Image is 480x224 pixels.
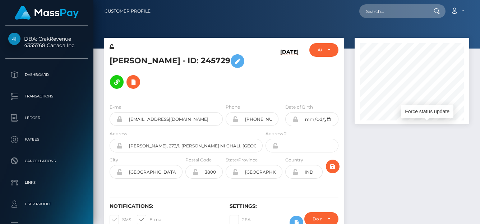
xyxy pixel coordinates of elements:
label: Phone [226,104,240,110]
a: User Profile [5,195,88,213]
p: Links [8,177,85,188]
label: Country [285,157,303,163]
button: ACTIVE [309,43,338,57]
span: DBA: CrakRevenue 4355768 Canada Inc. [5,36,88,49]
label: State/Province [226,157,258,163]
p: Payees [8,134,85,145]
a: Payees [5,131,88,148]
a: Dashboard [5,66,88,84]
h6: [DATE] [280,49,299,95]
div: Force status update [401,105,453,118]
p: Ledger [8,113,85,123]
p: User Profile [8,199,85,210]
label: Address 2 [266,131,287,137]
p: Cancellations [8,156,85,166]
a: Cancellations [5,152,88,170]
div: ACTIVE [318,47,322,53]
p: Transactions [8,91,85,102]
label: City [110,157,118,163]
a: Links [5,174,88,192]
h6: Settings: [230,203,339,209]
p: Dashboard [8,69,85,80]
input: Search... [359,4,427,18]
div: Do not require [313,216,322,222]
label: E-mail [110,104,124,110]
h6: Notifications: [110,203,219,209]
h5: [PERSON_NAME] - ID: 245729 [110,51,259,92]
img: MassPay Logo [15,6,79,20]
a: Transactions [5,87,88,105]
label: Postal Code [185,157,212,163]
label: Date of Birth [285,104,313,110]
a: Ledger [5,109,88,127]
img: 4355768 Canada Inc. [8,33,20,45]
a: Customer Profile [105,4,151,19]
label: Address [110,131,127,137]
